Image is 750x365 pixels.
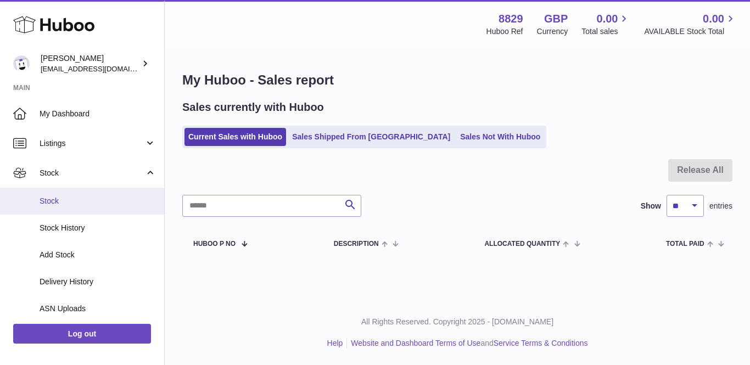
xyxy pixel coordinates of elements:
span: Add Stock [40,250,156,260]
h1: My Huboo - Sales report [182,71,732,89]
span: Description [334,240,379,248]
span: entries [709,201,732,211]
a: 0.00 AVAILABLE Stock Total [644,12,737,37]
a: Sales Shipped From [GEOGRAPHIC_DATA] [288,128,454,146]
span: Total sales [581,26,630,37]
img: commandes@kpmatech.com [13,55,30,72]
span: AVAILABLE Stock Total [644,26,737,37]
span: Listings [40,138,144,149]
span: My Dashboard [40,109,156,119]
div: Huboo Ref [486,26,523,37]
span: Stock [40,168,144,178]
span: Total paid [666,240,704,248]
span: Stock [40,196,156,206]
p: All Rights Reserved. Copyright 2025 - [DOMAIN_NAME] [173,317,741,327]
a: Log out [13,324,151,344]
a: 0.00 Total sales [581,12,630,37]
span: Huboo P no [193,240,236,248]
span: 0.00 [597,12,618,26]
strong: 8829 [499,12,523,26]
div: Currency [537,26,568,37]
a: Help [327,339,343,347]
div: [PERSON_NAME] [41,53,139,74]
a: Sales Not With Huboo [456,128,544,146]
span: [EMAIL_ADDRESS][DOMAIN_NAME] [41,64,161,73]
span: Stock History [40,223,156,233]
span: ASN Uploads [40,304,156,314]
li: and [347,338,587,349]
span: 0.00 [703,12,724,26]
span: Delivery History [40,277,156,287]
label: Show [641,201,661,211]
h2: Sales currently with Huboo [182,100,324,115]
a: Website and Dashboard Terms of Use [351,339,480,347]
a: Current Sales with Huboo [184,128,286,146]
strong: GBP [544,12,568,26]
span: ALLOCATED Quantity [484,240,560,248]
a: Service Terms & Conditions [494,339,588,347]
